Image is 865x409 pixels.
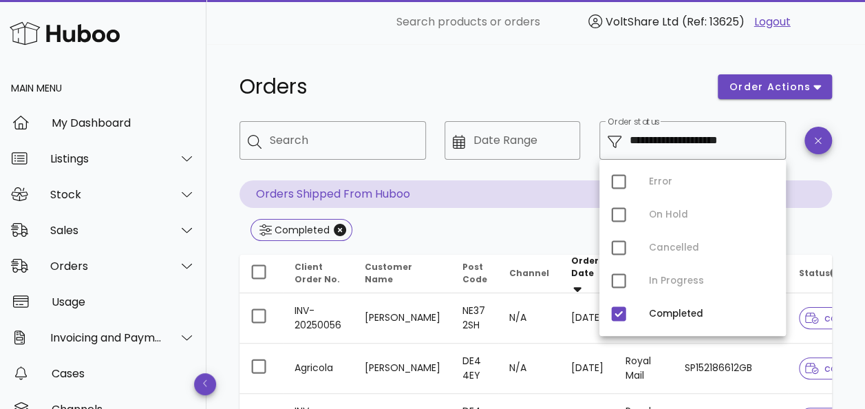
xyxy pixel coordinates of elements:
span: Channel [509,267,549,279]
th: Client Order No. [284,255,354,293]
th: Channel [498,255,560,293]
th: Order Date: Sorted descending. Activate to remove sorting. [560,255,615,293]
div: Invoicing and Payments [50,331,162,344]
span: VoltShare Ltd [606,14,679,30]
td: DE4 4EY [451,344,498,394]
span: Post Code [462,261,487,285]
td: [PERSON_NAME] [354,344,451,394]
td: [DATE] [560,344,615,394]
th: Post Code [451,255,498,293]
a: Logout [754,14,791,30]
span: Status [799,267,840,279]
th: Customer Name [354,255,451,293]
div: Completed [272,223,330,237]
div: Listings [50,152,162,165]
div: Sales [50,224,162,237]
div: Completed [649,308,775,319]
td: INV-20250056 [284,293,354,344]
td: Royal Mail [615,344,674,394]
td: N/A [498,293,560,344]
label: Order status [608,117,659,127]
span: Order Date [571,255,599,279]
button: Close [334,224,346,236]
img: Huboo Logo [10,19,120,48]
button: order actions [718,74,832,99]
span: (Ref: 13625) [682,14,745,30]
span: Client Order No. [295,261,340,285]
div: My Dashboard [52,116,195,129]
div: Stock [50,188,162,201]
div: Usage [52,295,195,308]
td: [DATE] [560,293,615,344]
td: [PERSON_NAME] [354,293,451,344]
div: Cases [52,367,195,380]
span: order actions [729,80,811,94]
span: Customer Name [365,261,412,285]
td: Agricola [284,344,354,394]
td: NE37 2SH [451,293,498,344]
div: Orders [50,260,162,273]
h1: Orders [239,74,701,99]
p: Orders Shipped From Huboo [239,180,832,208]
td: SP152186612GB [674,344,788,394]
td: N/A [498,344,560,394]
